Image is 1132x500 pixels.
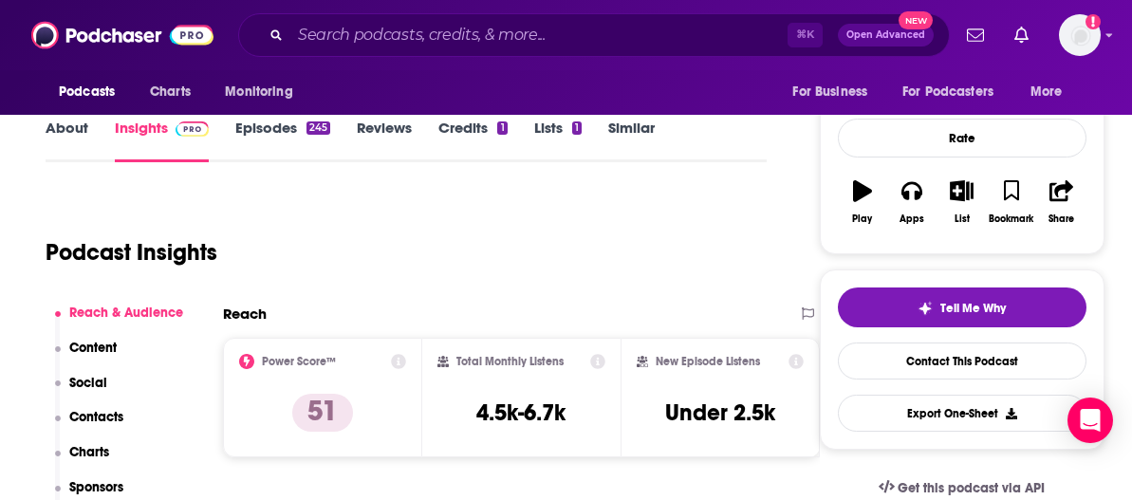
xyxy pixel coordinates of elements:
[665,398,775,427] h3: Under 2.5k
[150,79,191,105] span: Charts
[69,305,183,321] p: Reach & Audience
[955,213,970,225] div: List
[788,23,823,47] span: ⌘ K
[55,305,184,340] button: Reach & Audience
[1059,14,1101,56] img: User Profile
[1036,168,1086,236] button: Share
[890,74,1021,110] button: open menu
[223,305,267,323] h2: Reach
[69,340,117,356] p: Content
[176,121,209,137] img: Podchaser Pro
[306,121,330,135] div: 245
[838,168,887,236] button: Play
[792,79,867,105] span: For Business
[225,79,292,105] span: Monitoring
[902,79,993,105] span: For Podcasters
[46,119,88,162] a: About
[497,121,507,135] div: 1
[838,395,1086,432] button: Export One-Sheet
[69,409,123,425] p: Contacts
[235,119,330,162] a: Episodes245
[838,24,934,46] button: Open AdvancedNew
[838,343,1086,380] a: Contact This Podcast
[456,355,564,368] h2: Total Monthly Listens
[31,17,213,53] img: Podchaser - Follow, Share and Rate Podcasts
[899,11,933,29] span: New
[1007,19,1036,51] a: Show notifications dropdown
[940,301,1006,316] span: Tell Me Why
[46,238,217,267] h1: Podcast Insights
[989,213,1033,225] div: Bookmark
[656,355,760,368] h2: New Episode Listens
[357,119,412,162] a: Reviews
[290,20,788,50] input: Search podcasts, credits, & more...
[1048,213,1074,225] div: Share
[1067,398,1113,443] div: Open Intercom Messenger
[69,444,109,460] p: Charts
[69,479,123,495] p: Sponsors
[1059,14,1101,56] button: Show profile menu
[846,30,925,40] span: Open Advanced
[852,213,872,225] div: Play
[46,74,139,110] button: open menu
[262,355,336,368] h2: Power Score™
[1059,14,1101,56] span: Logged in as KTMSseat4
[898,480,1045,496] span: Get this podcast via API
[138,74,202,110] a: Charts
[838,287,1086,327] button: tell me why sparkleTell Me Why
[438,119,507,162] a: Credits1
[238,13,950,57] div: Search podcasts, credits, & more...
[1017,74,1086,110] button: open menu
[779,74,891,110] button: open menu
[1030,79,1063,105] span: More
[115,119,209,162] a: InsightsPodchaser Pro
[937,168,986,236] button: List
[69,375,107,391] p: Social
[838,119,1086,157] div: Rate
[534,119,582,162] a: Lists1
[918,301,933,316] img: tell me why sparkle
[59,79,115,105] span: Podcasts
[476,398,566,427] h3: 4.5k-6.7k
[55,375,108,410] button: Social
[212,74,317,110] button: open menu
[292,394,353,432] p: 51
[55,444,110,479] button: Charts
[887,168,937,236] button: Apps
[55,409,124,444] button: Contacts
[608,119,655,162] a: Similar
[55,340,118,375] button: Content
[900,213,924,225] div: Apps
[959,19,992,51] a: Show notifications dropdown
[1086,14,1101,29] svg: Add a profile image
[987,168,1036,236] button: Bookmark
[572,121,582,135] div: 1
